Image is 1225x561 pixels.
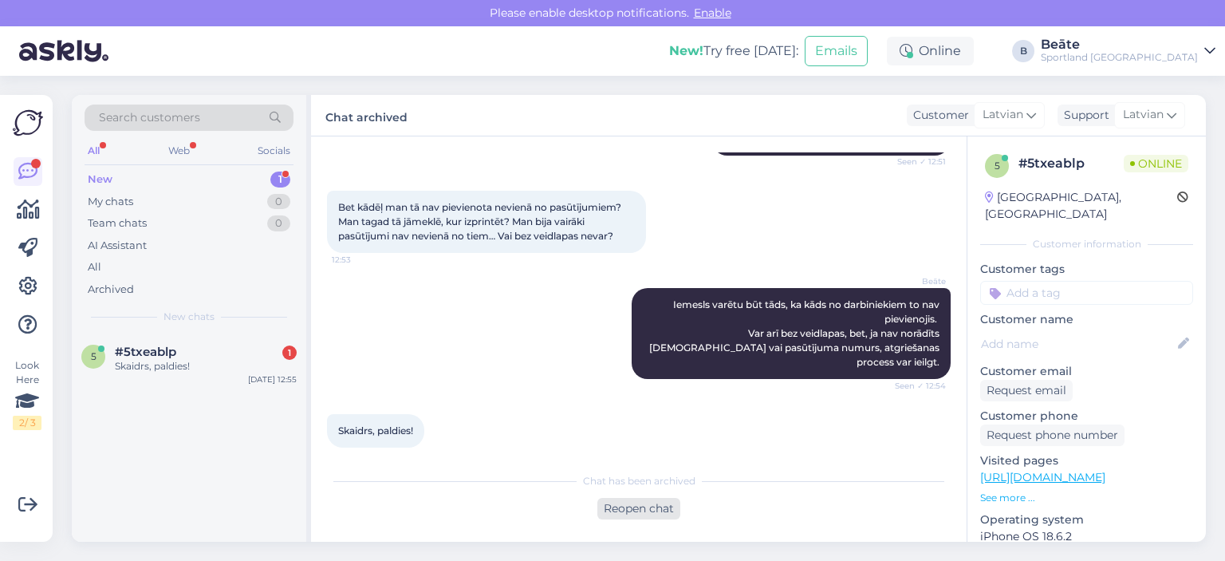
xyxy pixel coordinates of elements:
[980,425,1125,446] div: Request phone number
[1124,155,1188,172] span: Online
[980,408,1193,425] p: Customer phone
[88,194,133,210] div: My chats
[669,43,703,58] b: New!
[886,380,946,392] span: Seen ✓ 12:54
[13,358,41,430] div: Look Here
[1058,107,1109,124] div: Support
[163,310,215,324] span: New chats
[115,359,297,373] div: Skaidrs, paldies!
[115,345,176,359] span: #5txeablp
[13,108,43,138] img: Askly Logo
[980,470,1105,484] a: [URL][DOMAIN_NAME]
[1018,154,1124,173] div: # 5txeablp
[1041,51,1198,64] div: Sportland [GEOGRAPHIC_DATA]
[669,41,798,61] div: Try free [DATE]:
[886,275,946,287] span: Beāte
[980,237,1193,251] div: Customer information
[980,491,1193,505] p: See more ...
[1123,106,1164,124] span: Latvian
[88,215,147,231] div: Team chats
[88,282,134,298] div: Archived
[338,201,624,242] span: Bet kādēļ man tā nav pievienota nevienā no pasūtījumiem? Man tagad tā jāmeklē, kur izprintēt? Man...
[254,140,293,161] div: Socials
[907,107,969,124] div: Customer
[332,254,392,266] span: 12:53
[332,448,392,460] span: 12:55
[597,498,680,520] div: Reopen chat
[248,373,297,385] div: [DATE] 12:55
[995,160,1000,172] span: 5
[270,172,290,188] div: 1
[980,261,1193,278] p: Customer tags
[583,474,695,488] span: Chat has been archived
[649,298,942,368] span: Iemesls varētu būt tāds, ka kāds no darbiniekiem to nav pievienojis. Var arī bez veidlapas, bet, ...
[980,452,1193,469] p: Visited pages
[91,350,97,362] span: 5
[980,380,1073,401] div: Request email
[88,259,101,275] div: All
[805,36,868,66] button: Emails
[1041,38,1215,64] a: BeāteSportland [GEOGRAPHIC_DATA]
[980,512,1193,528] p: Operating system
[99,109,200,126] span: Search customers
[689,6,736,20] span: Enable
[985,189,1177,223] div: [GEOGRAPHIC_DATA], [GEOGRAPHIC_DATA]
[980,311,1193,328] p: Customer name
[980,363,1193,380] p: Customer email
[85,140,103,161] div: All
[88,238,147,254] div: AI Assistant
[338,425,413,437] span: Skaidrs, paldies!
[887,37,974,65] div: Online
[981,335,1175,353] input: Add name
[267,194,290,210] div: 0
[88,172,112,188] div: New
[13,416,41,430] div: 2 / 3
[165,140,193,161] div: Web
[983,106,1023,124] span: Latvian
[886,152,946,172] span: Seen ✓ 12:51
[267,215,290,231] div: 0
[980,281,1193,305] input: Add a tag
[1041,38,1198,51] div: Beāte
[282,346,297,360] div: 1
[1012,40,1034,62] div: B
[980,528,1193,545] p: iPhone OS 18.6.2
[325,105,408,126] label: Chat archived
